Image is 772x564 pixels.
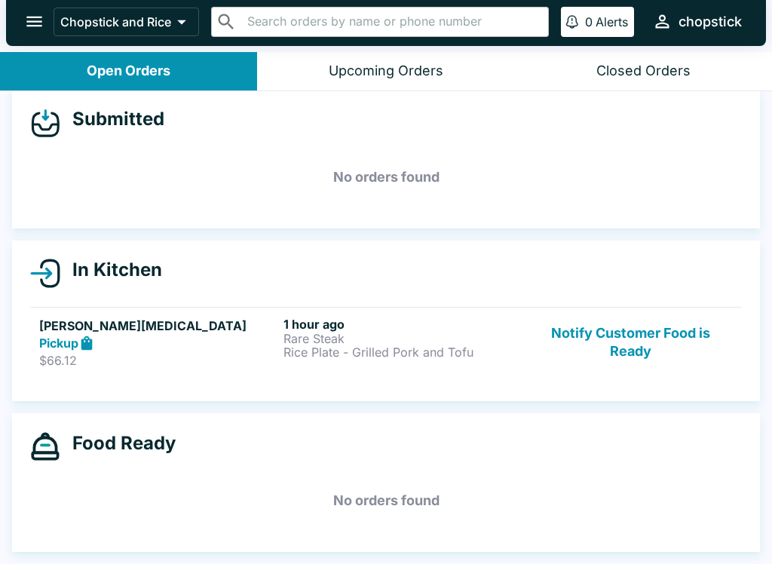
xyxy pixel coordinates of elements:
p: 0 [585,14,593,29]
h6: 1 hour ago [283,317,522,332]
p: Rice Plate - Grilled Pork and Tofu [283,345,522,359]
h4: Submitted [60,108,164,130]
h4: Food Ready [60,432,176,455]
p: Rare Steak [283,332,522,345]
div: chopstick [679,13,742,31]
button: Chopstick and Rice [54,8,199,36]
div: Upcoming Orders [329,63,443,80]
h5: No orders found [30,474,742,528]
div: Open Orders [87,63,170,80]
button: open drawer [15,2,54,41]
h5: [PERSON_NAME][MEDICAL_DATA] [39,317,277,335]
h5: No orders found [30,150,742,204]
button: chopstick [646,5,748,38]
p: Alerts [596,14,628,29]
input: Search orders by name or phone number [243,11,542,32]
button: Notify Customer Food is Ready [528,317,733,369]
h4: In Kitchen [60,259,162,281]
p: Chopstick and Rice [60,14,171,29]
div: Closed Orders [596,63,691,80]
strong: Pickup [39,336,78,351]
p: $66.12 [39,353,277,368]
a: [PERSON_NAME][MEDICAL_DATA]Pickup$66.121 hour agoRare SteakRice Plate - Grilled Pork and TofuNoti... [30,307,742,378]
